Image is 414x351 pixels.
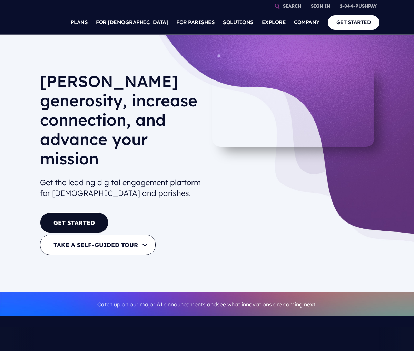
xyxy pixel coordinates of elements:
a: COMPANY [294,10,319,35]
a: GET STARTED [328,15,380,29]
a: SOLUTIONS [223,10,254,35]
a: FOR PARISHES [176,10,215,35]
a: PLANS [71,10,88,35]
h1: [PERSON_NAME] generosity, increase connection, and advance your mission [40,72,201,174]
a: FOR [DEMOGRAPHIC_DATA] [96,10,168,35]
a: EXPLORE [262,10,286,35]
p: Catch up on our major AI announcements and [40,297,374,312]
h2: Get the leading digital engagement platform for [DEMOGRAPHIC_DATA] and parishes. [40,174,201,201]
a: GET STARTED [40,212,108,233]
button: TAKE A SELF-GUIDED TOUR [40,235,156,255]
a: see what innovations are coming next. [217,301,317,308]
